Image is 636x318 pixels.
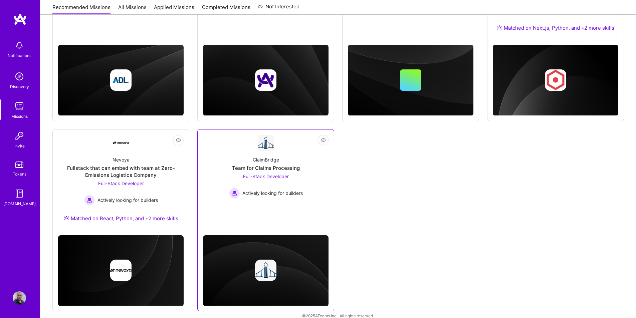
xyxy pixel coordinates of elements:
div: Nevoya [113,156,130,163]
img: User Avatar [13,291,26,305]
img: discovery [13,70,26,83]
img: Company logo [255,69,276,91]
a: Company LogoClaimBridgeTeam for Claims ProcessingFull-Stack Developer Actively looking for builde... [203,135,329,218]
a: Company LogoNevoyaFullstack that can embed with team at Zero-Emissions Logistics CompanyFull-Stac... [58,135,184,230]
div: Team for Claims Processing [232,165,300,172]
span: Full-Stack Developer [98,181,144,186]
img: Company logo [255,260,276,281]
div: Matched on Next.js, Python, and +2 more skills [497,24,614,31]
i: icon EyeClosed [176,137,181,143]
div: Fullstack that can embed with team at Zero-Emissions Logistics Company [58,165,184,179]
div: Notifications [8,52,31,59]
img: Company Logo [258,135,274,151]
img: cover [58,235,184,306]
a: Not Interested [258,3,299,15]
div: Discovery [10,83,29,90]
img: cover [203,235,329,306]
a: All Missions [118,4,147,15]
div: Invite [14,142,25,149]
img: teamwork [13,99,26,113]
img: Invite [13,129,26,142]
img: bell [13,39,26,52]
span: Actively looking for builders [242,190,303,197]
a: Recommended Missions [52,4,111,15]
i: icon EyeClosed [321,137,326,143]
img: guide book [13,187,26,200]
img: cover [58,45,184,116]
img: cover [203,45,329,116]
img: tokens [15,162,23,168]
img: cover [493,45,618,116]
span: Actively looking for builders [97,197,158,204]
a: Completed Missions [202,4,250,15]
a: User Avatar [11,291,28,305]
div: Matched on React, Python, and +2 more skills [64,215,178,222]
img: Actively looking for builders [84,195,95,206]
img: Actively looking for builders [229,188,240,199]
img: Company logo [545,69,566,91]
a: Applied Missions [154,4,194,15]
img: Ateam Purple Icon [64,215,69,221]
div: Tokens [13,171,26,178]
img: cover [348,45,473,116]
img: Company logo [110,260,132,281]
div: ClaimBridge [253,156,279,163]
span: Full-Stack Developer [243,174,289,179]
div: Missions [11,113,28,120]
div: [DOMAIN_NAME] [3,200,36,207]
img: Company logo [110,69,132,91]
img: logo [13,13,27,25]
img: Company Logo [113,135,129,151]
img: Ateam Purple Icon [497,25,502,30]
